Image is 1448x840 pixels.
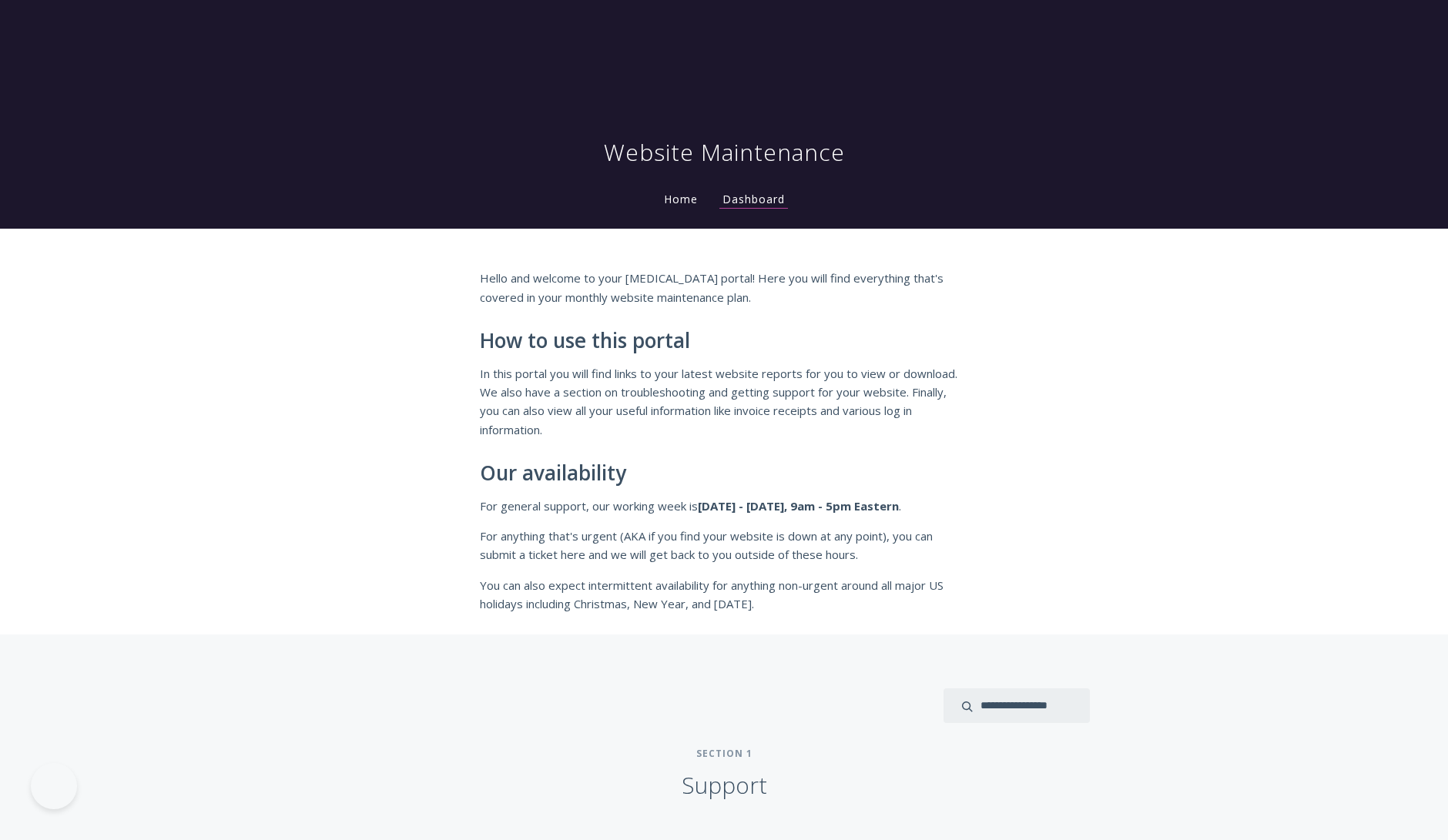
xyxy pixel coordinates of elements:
[480,576,968,614] p: You can also expect intermittent availability for anything non-urgent around all major US holiday...
[480,364,968,440] p: In this portal you will find links to your latest website reports for you to view or download. We...
[480,527,968,564] p: For anything that's urgent (AKA if you find your website is down at any point), you can submit a ...
[31,763,77,809] iframe: Toggle Customer Support
[480,497,968,515] p: For general support, our working week is .
[698,498,899,514] strong: [DATE] - [DATE], 9am - 5pm Eastern
[719,192,788,209] a: Dashboard
[604,137,845,168] h1: Website Maintenance
[480,269,968,306] p: Hello and welcome to your [MEDICAL_DATA] portal! Here you will find everything that's covered in ...
[480,330,968,353] h2: How to use this portal
[480,462,968,485] h2: Our availability
[944,688,1090,723] input: search input
[661,192,701,206] a: Home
